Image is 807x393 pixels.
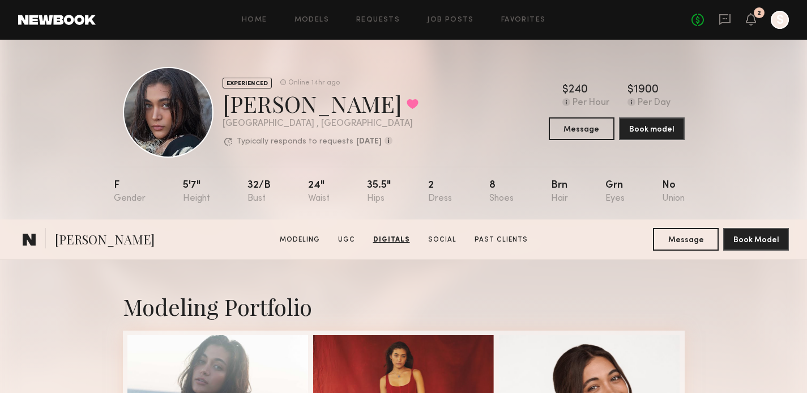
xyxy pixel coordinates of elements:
[424,235,461,245] a: Social
[723,228,789,251] button: Book Model
[573,98,609,108] div: Per Hour
[223,78,272,88] div: EXPERIENCED
[294,16,329,24] a: Models
[549,117,614,140] button: Message
[662,180,685,204] div: No
[619,117,685,140] button: Book model
[771,11,789,29] a: S
[723,234,789,244] a: Book Model
[605,180,625,204] div: Grn
[334,235,360,245] a: UGC
[569,84,588,96] div: 240
[551,180,568,204] div: Brn
[183,180,210,204] div: 5'7"
[627,84,634,96] div: $
[114,180,146,204] div: F
[308,180,330,204] div: 24"
[275,235,324,245] a: Modeling
[427,16,474,24] a: Job Posts
[653,228,719,251] button: Message
[501,16,546,24] a: Favorites
[356,138,382,146] b: [DATE]
[247,180,271,204] div: 32/b
[638,98,671,108] div: Per Day
[223,119,419,129] div: [GEOGRAPHIC_DATA] , [GEOGRAPHIC_DATA]
[242,16,267,24] a: Home
[489,180,514,204] div: 8
[634,84,659,96] div: 1900
[367,180,391,204] div: 35.5"
[123,291,685,322] div: Modeling Portfolio
[288,79,340,87] div: Online 14hr ago
[369,235,415,245] a: Digitals
[428,180,452,204] div: 2
[55,231,155,251] span: [PERSON_NAME]
[223,88,419,119] div: [PERSON_NAME]
[470,235,532,245] a: Past Clients
[356,16,400,24] a: Requests
[757,10,761,16] div: 2
[237,138,353,146] p: Typically responds to requests
[562,84,569,96] div: $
